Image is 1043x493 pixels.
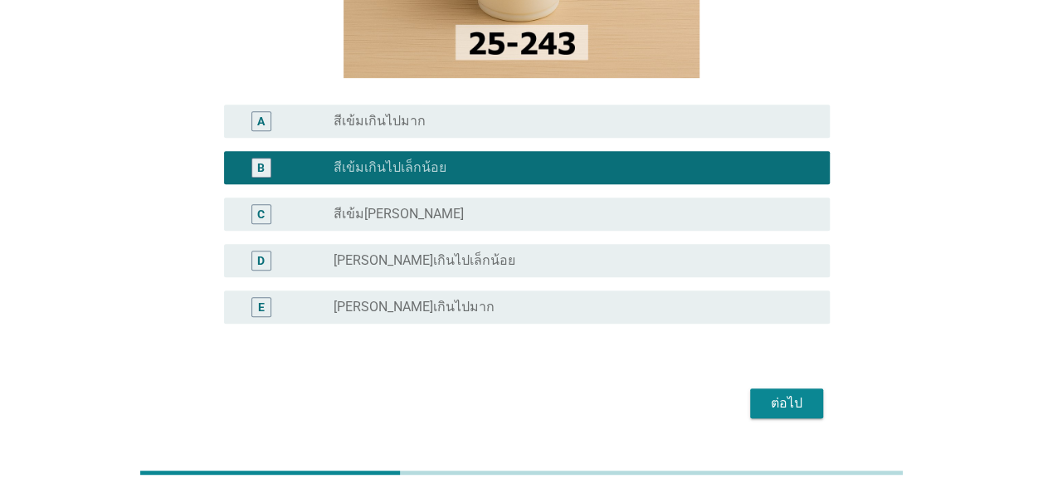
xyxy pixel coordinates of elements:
label: [PERSON_NAME]เกินไปมาก [334,299,495,315]
div: E [258,298,265,315]
label: [PERSON_NAME]เกินไปเล็กน้อย [334,252,515,269]
label: สีเข้มเกินไปมาก [334,113,426,129]
div: D [257,251,265,269]
label: สีเข้ม[PERSON_NAME] [334,206,464,222]
div: C [257,205,265,222]
div: A [257,112,265,129]
label: สีเข้มเกินไปเล็กน้อย [334,159,446,176]
div: B [257,159,265,176]
div: ต่อไป [763,393,810,413]
button: ต่อไป [750,388,823,418]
